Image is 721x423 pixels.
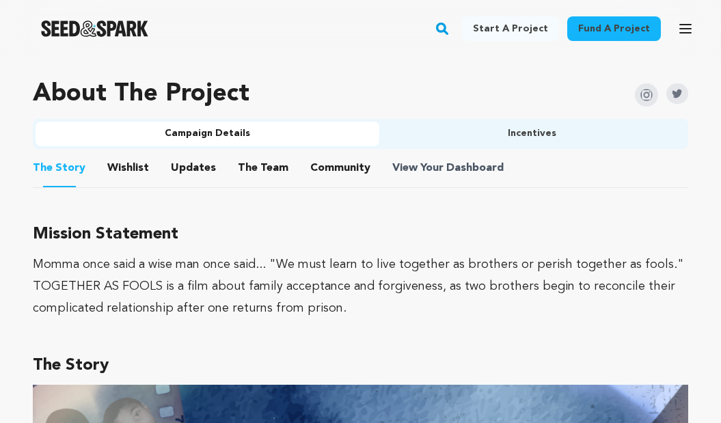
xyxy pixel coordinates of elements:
[107,160,149,176] span: Wishlist
[462,16,559,41] a: Start a project
[33,352,688,379] h3: The Story
[635,83,658,107] img: Seed&Spark Instagram Icon
[392,160,506,176] span: Your
[238,160,258,176] span: The
[33,254,688,319] div: Momma once said a wise man once said... "We must learn to live together as brothers or perish tog...
[379,122,686,146] button: Incentives
[36,122,379,146] button: Campaign Details
[446,160,504,176] span: Dashboard
[41,21,148,37] img: Seed&Spark Logo Dark Mode
[567,16,661,41] a: Fund a project
[171,160,216,176] span: Updates
[33,160,85,176] span: Story
[33,160,53,176] span: The
[33,221,688,248] h3: Mission Statement
[392,160,506,176] a: ViewYourDashboard
[41,21,148,37] a: Seed&Spark Homepage
[33,81,249,108] h1: About The Project
[238,160,288,176] span: Team
[310,160,370,176] span: Community
[666,83,688,104] img: Seed&Spark Twitter Icon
